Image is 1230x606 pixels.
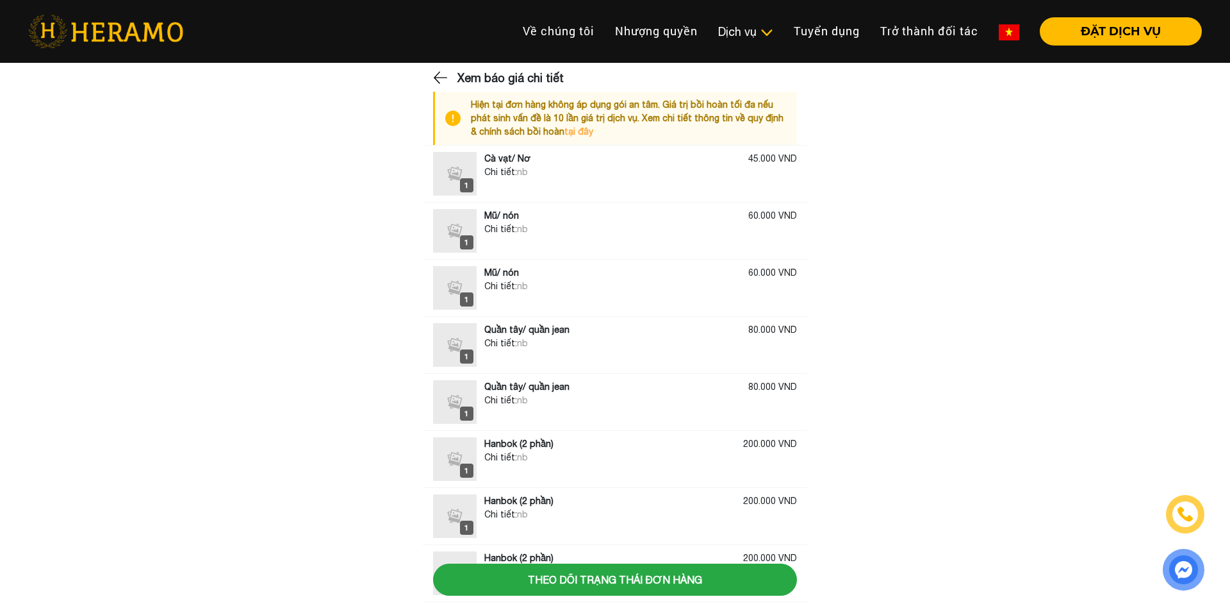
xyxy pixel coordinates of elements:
div: 1 [460,521,473,535]
span: nb [517,338,528,348]
span: Chi tiết: [484,452,517,462]
div: Mũ/ nón [484,266,519,280]
div: 200.000 VND [743,551,797,565]
img: back [433,68,450,87]
a: Nhượng quyền [605,17,708,45]
div: Quần tây/ quần jean [484,380,570,394]
div: Quần tây/ quần jean [484,323,570,337]
div: 80.000 VND [748,380,797,394]
a: ĐẶT DỊCH VỤ [1029,26,1202,37]
div: 200.000 VND [743,437,797,451]
span: nb [517,509,528,519]
div: Cà vạt/ Nơ [484,152,530,165]
div: 200.000 VND [743,494,797,508]
button: Theo dõi trạng thái đơn hàng [433,564,797,596]
span: nb [517,281,528,291]
span: Chi tiết: [484,281,517,291]
div: 80.000 VND [748,323,797,337]
img: vn-flag.png [999,24,1019,40]
span: Chi tiết: [484,224,517,234]
span: Chi tiết: [484,167,517,177]
img: info [445,98,471,139]
a: Trở thành đối tác [870,17,988,45]
div: 1 [460,292,473,307]
div: 1 [460,235,473,249]
a: Về chúng tôi [512,17,605,45]
img: subToggleIcon [760,26,773,39]
div: 1 [460,349,473,364]
img: heramo-logo.png [28,15,183,48]
a: phone-icon [1168,497,1202,532]
span: Chi tiết: [484,338,517,348]
a: tại đây [564,126,593,137]
div: Hanbok (2 phần) [484,551,553,565]
div: Mũ/ nón [484,209,519,223]
span: nb [517,167,528,177]
span: nb [517,224,528,234]
button: ĐẶT DỊCH VỤ [1040,17,1202,46]
img: phone-icon [1178,507,1192,521]
span: Hiện tại đơn hàng không áp dụng gói an tâm. Giá trị bồi hoàn tối đa nếu phát sinh vấn đề là 10 lầ... [471,99,783,137]
div: Hanbok (2 phần) [484,494,553,508]
div: 45.000 VND [748,152,797,165]
a: Tuyển dụng [783,17,870,45]
span: nb [517,452,528,462]
span: Chi tiết: [484,509,517,519]
div: 1 [460,178,473,192]
div: Dịch vụ [718,23,773,40]
span: Chi tiết: [484,395,517,405]
div: 1 [460,464,473,478]
span: nb [517,395,528,405]
div: 60.000 VND [748,209,797,223]
h3: Xem báo giá chi tiết [457,62,564,94]
div: 60.000 VND [748,266,797,280]
div: Hanbok (2 phần) [484,437,553,451]
div: 1 [460,407,473,421]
